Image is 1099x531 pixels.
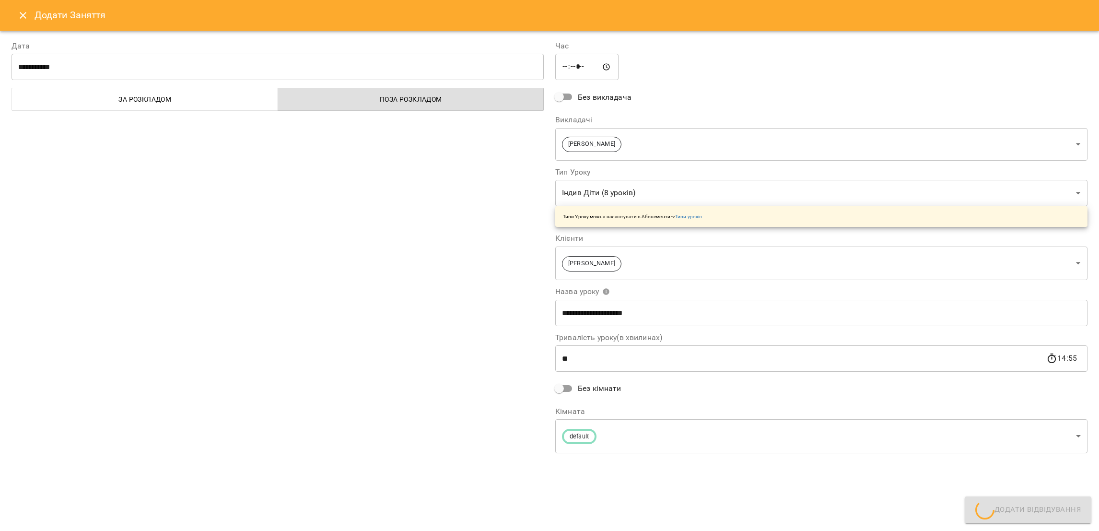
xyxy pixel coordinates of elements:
[675,214,702,219] a: Типи уроків
[562,259,621,268] span: [PERSON_NAME]
[564,432,595,441] span: default
[555,288,610,295] span: Назва уроку
[562,140,621,149] span: [PERSON_NAME]
[555,116,1087,124] label: Викладачі
[563,213,702,220] p: Типи Уроку можна налаштувати в Абонементи ->
[555,128,1087,161] div: [PERSON_NAME]
[555,419,1087,453] div: default
[18,94,272,105] span: За розкладом
[555,180,1087,207] div: Індив Діти (8 уроків)
[578,92,631,103] span: Без викладача
[555,408,1087,415] label: Кімната
[284,94,538,105] span: Поза розкладом
[12,4,35,27] button: Close
[555,246,1087,280] div: [PERSON_NAME]
[578,383,621,394] span: Без кімнати
[35,8,1087,23] h6: Додати Заняття
[602,288,610,295] svg: Вкажіть назву уроку або виберіть клієнтів
[278,88,544,111] button: Поза розкладом
[12,88,278,111] button: За розкладом
[555,334,1087,342] label: Тривалість уроку(в хвилинах)
[555,168,1087,176] label: Тип Уроку
[555,235,1087,242] label: Клієнти
[12,42,544,50] label: Дата
[555,42,1087,50] label: Час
